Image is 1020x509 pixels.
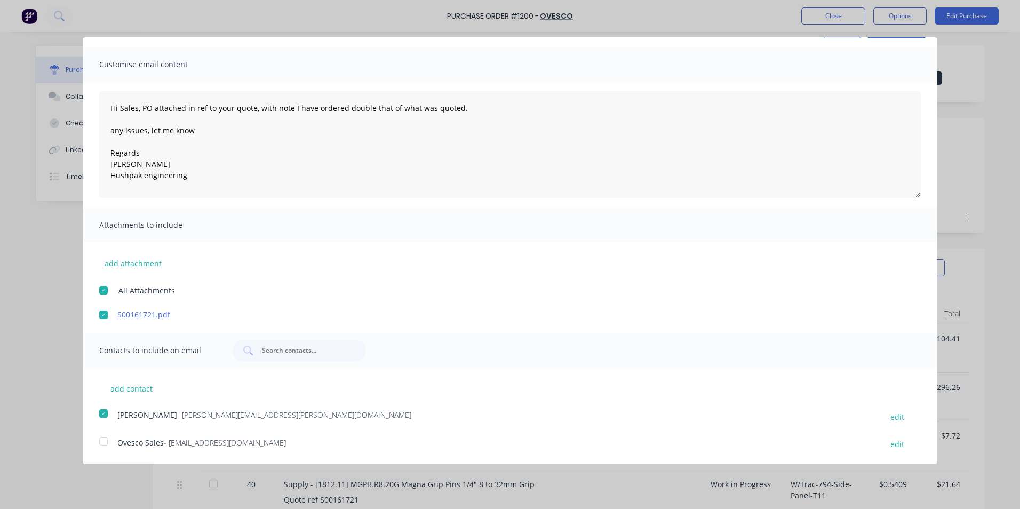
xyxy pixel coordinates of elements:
span: - [EMAIL_ADDRESS][DOMAIN_NAME] [164,438,286,448]
button: edit [884,437,911,451]
textarea: Hi Sales, PO attached in ref to your quote, with note I have ordered double that of what was quot... [99,91,921,198]
button: add contact [99,380,163,396]
a: S00161721.pdf [117,309,871,320]
input: Search contacts... [261,345,349,356]
span: Contacts to include on email [99,343,217,358]
span: Ovesco Sales [117,438,164,448]
span: [PERSON_NAME] [117,410,177,420]
button: add attachment [99,255,167,271]
span: Customise email content [99,57,217,72]
span: - [PERSON_NAME][EMAIL_ADDRESS][PERSON_NAME][DOMAIN_NAME] [177,410,411,420]
span: All Attachments [118,285,175,296]
span: Attachments to include [99,218,217,233]
button: edit [884,409,911,424]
